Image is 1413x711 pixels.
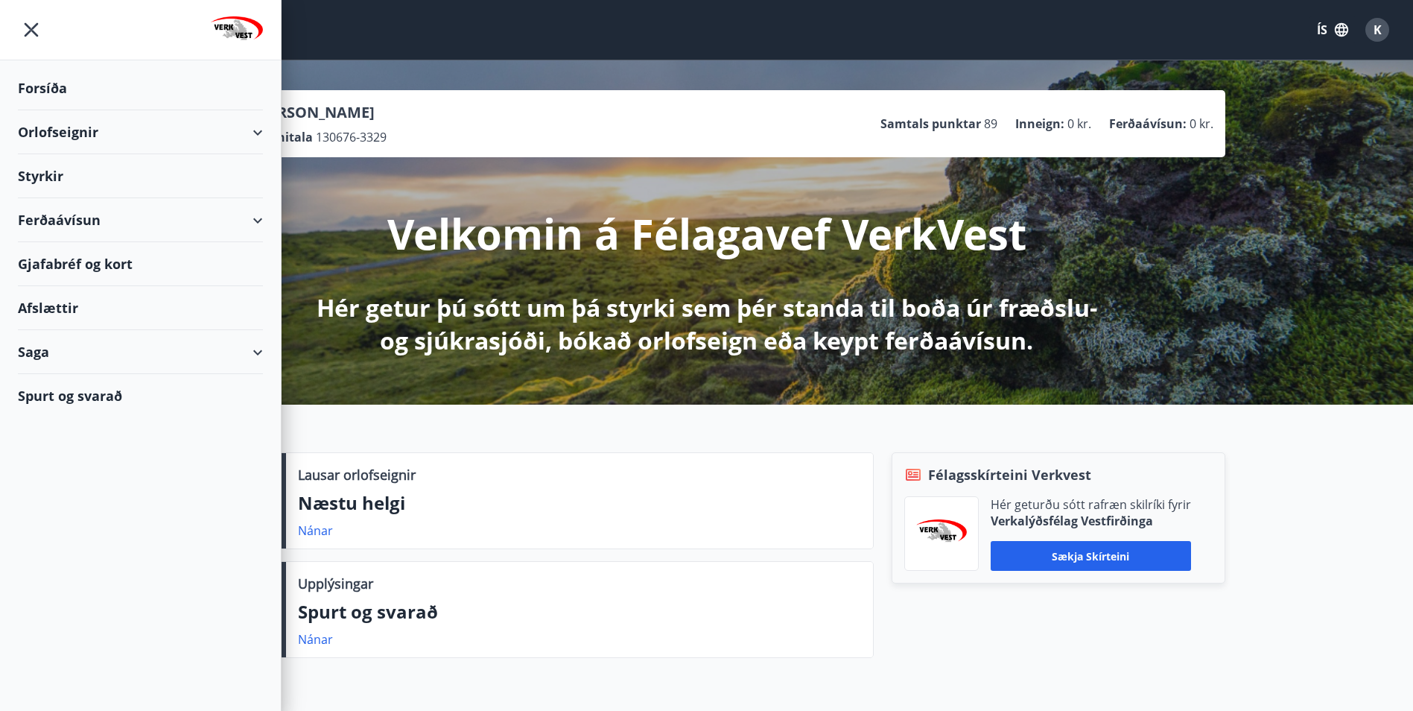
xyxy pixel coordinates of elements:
p: Samtals punktar [880,116,981,132]
p: Upplýsingar [298,574,373,593]
div: Styrkir [18,154,263,198]
div: Forsíða [18,66,263,110]
p: Lausar orlofseignir [298,465,416,484]
p: Spurt og svarað [298,599,861,625]
span: 0 kr. [1067,116,1091,132]
button: menu [18,16,45,43]
p: Hér getur þú sótt um þá styrki sem þér standa til boða úr fræðslu- og sjúkrasjóði, bókað orlofsei... [314,291,1100,357]
span: 89 [984,116,997,132]
p: Hér geturðu sótt rafræn skilríki fyrir [991,496,1191,513]
div: Saga [18,330,263,374]
p: Verkalýðsfélag Vestfirðinga [991,513,1191,529]
p: Ferðaávísun : [1109,116,1187,132]
a: Nánar [298,522,333,539]
img: jihgzMk4dcgjRAW2aMgpbAqQEG7LZi0j9dOLAUvz.png [916,519,967,549]
button: ÍS [1309,16,1356,43]
img: union_logo [211,16,263,46]
p: [PERSON_NAME] [254,102,387,123]
a: Nánar [298,631,333,648]
p: Inneign : [1015,116,1064,132]
span: 130676-3329 [316,129,387,145]
div: Ferðaávísun [18,198,263,242]
span: K [1374,22,1382,38]
p: Næstu helgi [298,490,861,516]
div: Afslættir [18,286,263,330]
span: 0 kr. [1190,116,1213,132]
div: Gjafabréf og kort [18,242,263,286]
p: Velkomin á Félagavef VerkVest [387,205,1026,262]
button: K [1359,12,1395,48]
p: Kennitala [254,129,313,145]
div: Orlofseignir [18,110,263,154]
button: Sækja skírteini [991,541,1191,571]
span: Félagsskírteini Verkvest [928,465,1091,484]
div: Spurt og svarað [18,374,263,417]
